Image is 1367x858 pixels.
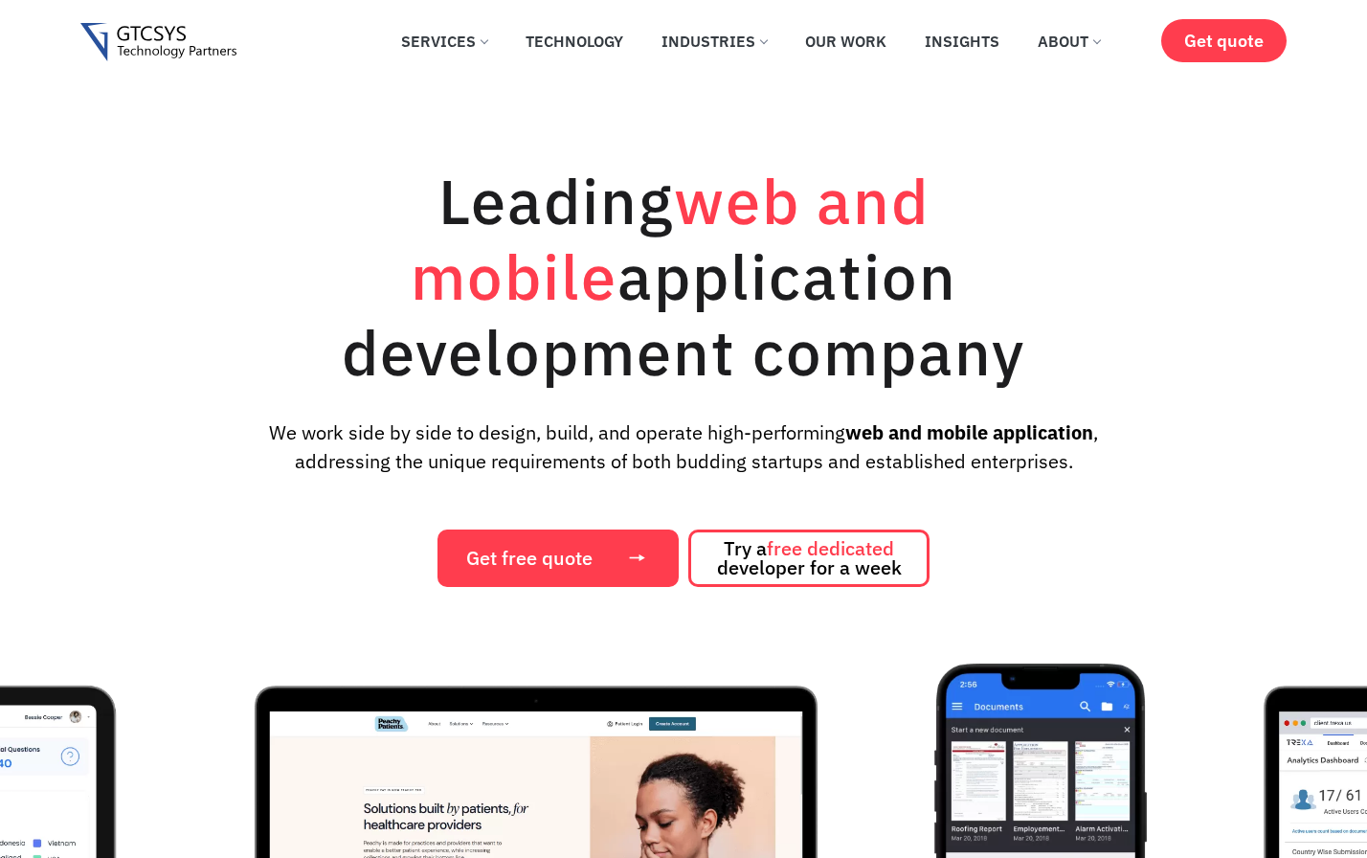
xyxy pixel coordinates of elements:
span: Get free quote [466,549,593,568]
span: web and mobile [411,160,930,317]
a: About [1023,20,1114,62]
span: Get quote [1184,31,1264,51]
span: free dedicated [767,535,894,561]
img: Gtcsys logo [80,23,236,62]
span: Try a developer for a week [717,539,902,577]
strong: web and mobile application [845,419,1093,445]
h1: Leading application development company [253,163,1114,390]
a: Insights [910,20,1014,62]
p: We work side by side to design, build, and operate high-performing , addressing the unique requir... [237,418,1130,476]
a: Try afree dedicated developer for a week [688,530,930,587]
a: Get free quote [437,530,679,587]
a: Industries [647,20,781,62]
a: Our Work [791,20,901,62]
a: Get quote [1161,19,1287,62]
a: Technology [511,20,638,62]
a: Services [387,20,502,62]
